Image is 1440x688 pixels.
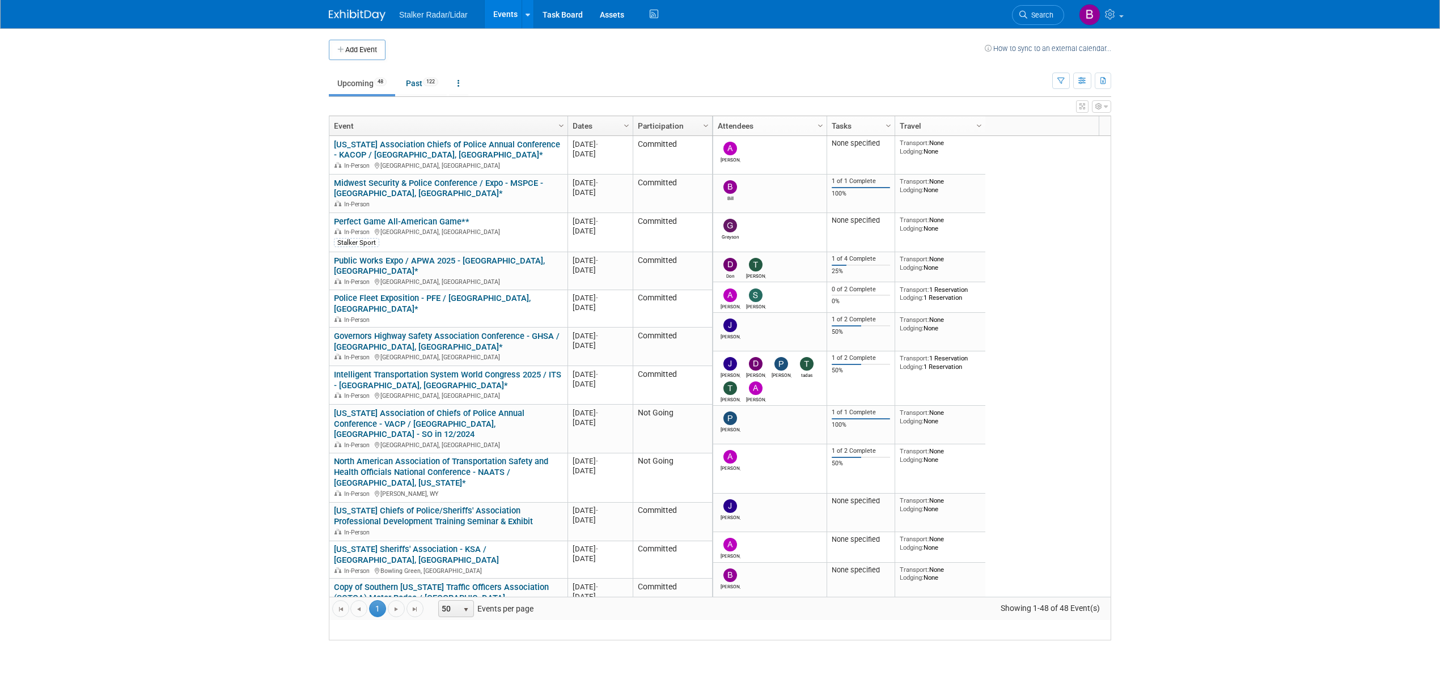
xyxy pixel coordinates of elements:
[334,506,533,526] a: [US_STATE] Chiefs of Police/Sheriffs' Association Professional Development Training Seminar & Exh...
[749,381,763,395] img: adam holland
[900,456,924,464] span: Lodging:
[334,277,562,286] div: [GEOGRAPHIC_DATA], [GEOGRAPHIC_DATA]
[900,447,981,464] div: None None
[721,302,740,309] div: adam holland
[723,568,737,582] img: Brian Wong
[573,293,628,303] div: [DATE]
[723,288,737,302] img: adam holland
[573,265,628,275] div: [DATE]
[900,505,924,513] span: Lodging:
[334,227,562,236] div: [GEOGRAPHIC_DATA], [GEOGRAPHIC_DATA]
[832,267,891,275] div: 25%
[329,10,386,21] img: ExhibitDay
[334,370,561,390] a: Intelligent Transportation System World Congress 2025 / ITS - [GEOGRAPHIC_DATA], [GEOGRAPHIC_DATA]*
[900,139,929,147] span: Transport:
[900,496,981,513] div: None None
[900,354,981,371] div: 1 Reservation 1 Reservation
[721,425,740,432] div: Patrick Fagan
[573,418,628,427] div: [DATE]
[721,194,740,201] div: Bill Johnson
[344,529,373,536] span: In-Person
[354,605,363,614] span: Go to the previous page
[832,190,891,198] div: 100%
[573,582,628,592] div: [DATE]
[573,515,628,525] div: [DATE]
[832,316,891,324] div: 1 of 2 Complete
[410,605,420,614] span: Go to the last page
[344,316,373,324] span: In-Person
[573,149,628,159] div: [DATE]
[573,408,628,418] div: [DATE]
[900,409,981,425] div: None None
[723,142,737,155] img: adam holland
[344,354,373,361] span: In-Person
[900,216,981,232] div: None None
[596,457,598,465] span: -
[334,201,341,206] img: In-Person Event
[596,332,598,340] span: -
[329,73,395,94] a: Upcoming48
[900,363,924,371] span: Lodging:
[900,316,929,324] span: Transport:
[573,116,625,135] a: Dates
[721,513,740,520] div: Jacob Boyle
[900,324,924,332] span: Lodging:
[633,290,712,328] td: Committed
[816,121,825,130] span: Column Settings
[900,186,924,194] span: Lodging:
[344,228,373,236] span: In-Person
[334,228,341,234] img: In-Person Event
[344,441,373,449] span: In-Person
[621,116,633,133] a: Column Settings
[721,271,740,279] div: Don Horen
[573,331,628,341] div: [DATE]
[334,567,341,573] img: In-Person Event
[596,583,598,591] span: -
[701,121,710,130] span: Column Settings
[334,278,341,284] img: In-Person Event
[774,357,788,371] img: Paul Nichols
[721,371,740,378] div: John Kestel
[900,417,924,425] span: Lodging:
[900,224,924,232] span: Lodging:
[718,116,819,135] a: Attendees
[334,238,379,247] div: Stalker Sport
[832,328,891,336] div: 50%
[374,78,387,86] span: 48
[832,286,891,294] div: 0 of 2 Complete
[573,379,628,389] div: [DATE]
[900,139,981,155] div: None None
[334,441,341,447] img: In-Person Event
[633,252,712,290] td: Committed
[633,579,712,627] td: Committed
[334,354,341,359] img: In-Person Event
[573,456,628,466] div: [DATE]
[596,545,598,553] span: -
[573,466,628,475] div: [DATE]
[723,357,737,371] img: John Kestel
[344,490,373,498] span: In-Person
[746,302,766,309] div: Scott Berry
[832,496,891,506] div: None specified
[334,162,341,168] img: In-Person Event
[900,566,981,582] div: None None
[900,216,929,224] span: Transport:
[721,155,740,163] div: adam holland
[721,551,740,559] div: adam holland
[772,371,791,378] div: Paul Nichols
[596,217,598,226] span: -
[975,121,984,130] span: Column Settings
[573,178,628,188] div: [DATE]
[723,411,737,425] img: Patrick Fagan
[573,226,628,236] div: [DATE]
[388,600,405,617] a: Go to the next page
[424,600,545,617] span: Events per page
[746,371,766,378] div: David Schmidt
[596,370,598,379] span: -
[633,136,712,175] td: Committed
[1079,4,1100,26] img: Brooke Journet
[334,216,469,227] a: Perfect Game All-American Game**
[900,496,929,504] span: Transport:
[721,582,740,589] div: Brian Wong
[832,421,891,429] div: 100%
